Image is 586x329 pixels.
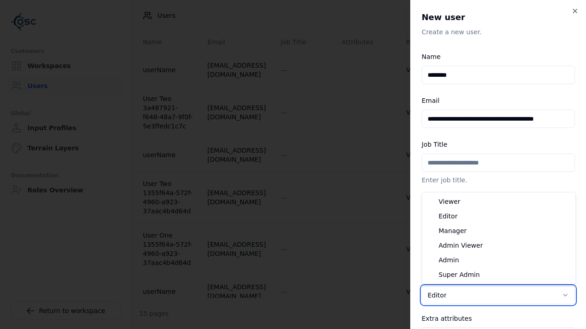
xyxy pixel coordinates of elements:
span: Manager [439,226,467,235]
span: Super Admin [439,270,480,279]
span: Admin Viewer [439,241,483,250]
span: Editor [439,212,457,221]
span: Admin [439,255,459,265]
span: Viewer [439,197,461,206]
